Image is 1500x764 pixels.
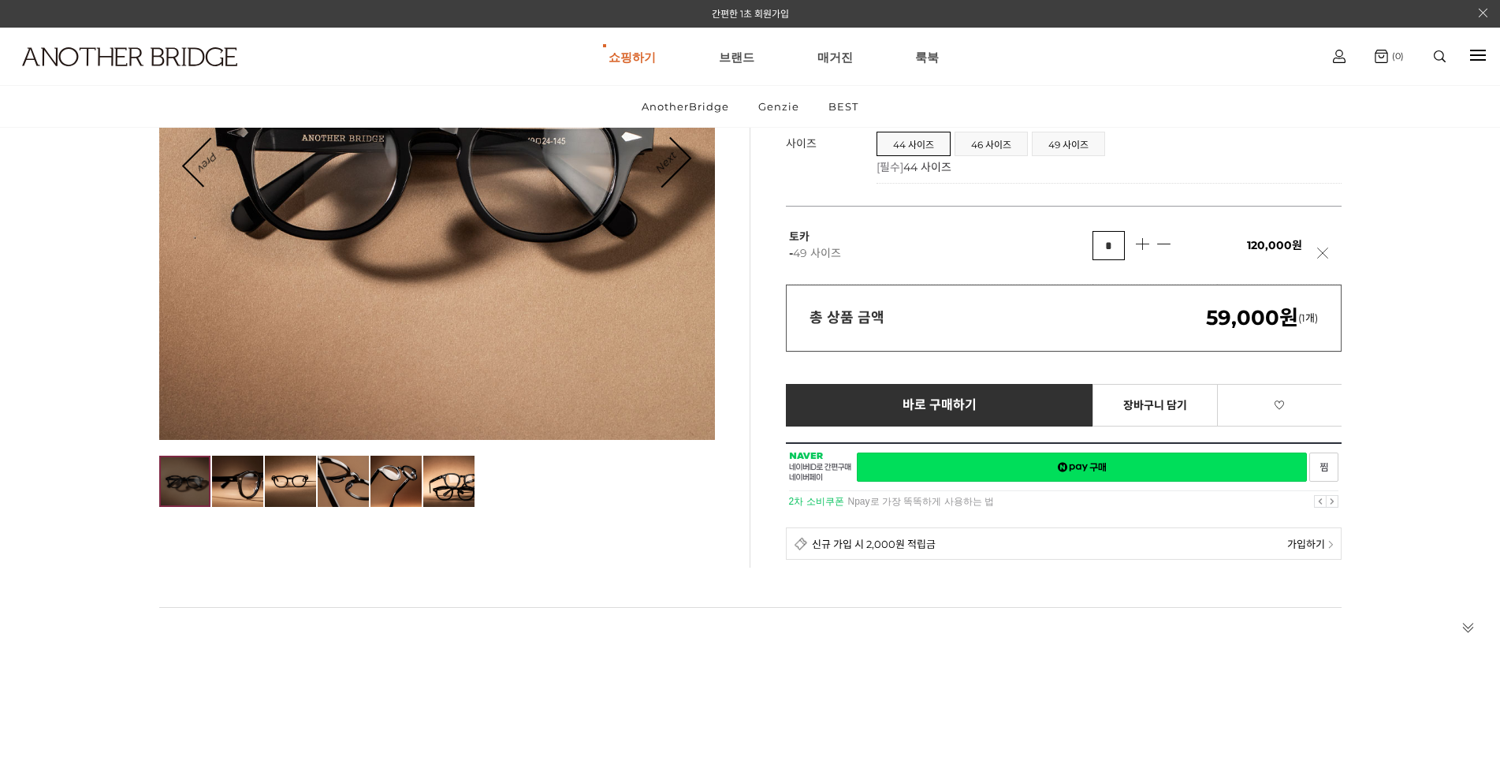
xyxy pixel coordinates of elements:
a: 설정 [203,500,303,539]
a: BEST [815,86,872,127]
span: (0) [1388,50,1404,61]
a: 44 사이즈 [877,132,950,155]
img: cart [1333,50,1346,63]
span: 대화 [144,524,163,537]
a: 매거진 [817,28,853,85]
a: 장바구니 담기 [1092,384,1218,427]
li: 44 사이즈 [877,132,951,156]
a: Next [641,138,690,187]
a: 49 사이즈 [1033,132,1104,155]
em: 59,000원 [1206,305,1298,330]
a: 바로 구매하기 [786,384,1094,427]
li: 49 사이즈 [1032,132,1105,156]
a: 대화 [104,500,203,539]
span: 120,000원 [1247,238,1302,252]
a: Prev [184,138,232,185]
img: npay_sp_more.png [1328,541,1333,549]
li: 46 사이즈 [955,132,1028,156]
img: logo [22,47,237,66]
p: [필수] [877,158,1334,174]
a: 46 사이즈 [955,132,1027,155]
p: 토카 - [789,229,1093,262]
span: 홈 [50,524,59,536]
span: 44 사이즈 [903,160,951,174]
img: search [1434,50,1446,62]
a: 간편한 1초 회원가입 [712,8,789,20]
span: 바로 구매하기 [903,398,977,412]
strong: 총 상품 금액 [810,309,884,326]
img: detail_membership.png [795,537,808,550]
a: 신규 가입 시 2,000원 적립금 가입하기 [786,527,1342,560]
a: Genzie [745,86,813,127]
a: AnotherBridge [628,86,743,127]
th: 사이즈 [786,124,877,184]
span: 신규 가입 시 2,000원 적립금 [812,536,936,551]
a: logo [8,47,233,105]
span: 설정 [244,524,262,536]
a: 브랜드 [719,28,754,85]
a: (0) [1375,50,1404,63]
img: d8a971c8d4098888606ba367a792ad14.jpg [159,456,210,507]
img: cart [1375,50,1388,63]
a: 쇼핑하기 [609,28,656,85]
a: 홈 [5,500,104,539]
span: (1개) [1206,311,1318,324]
span: 가입하기 [1287,536,1325,551]
span: 49 사이즈 [793,246,841,260]
a: 룩북 [915,28,939,85]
